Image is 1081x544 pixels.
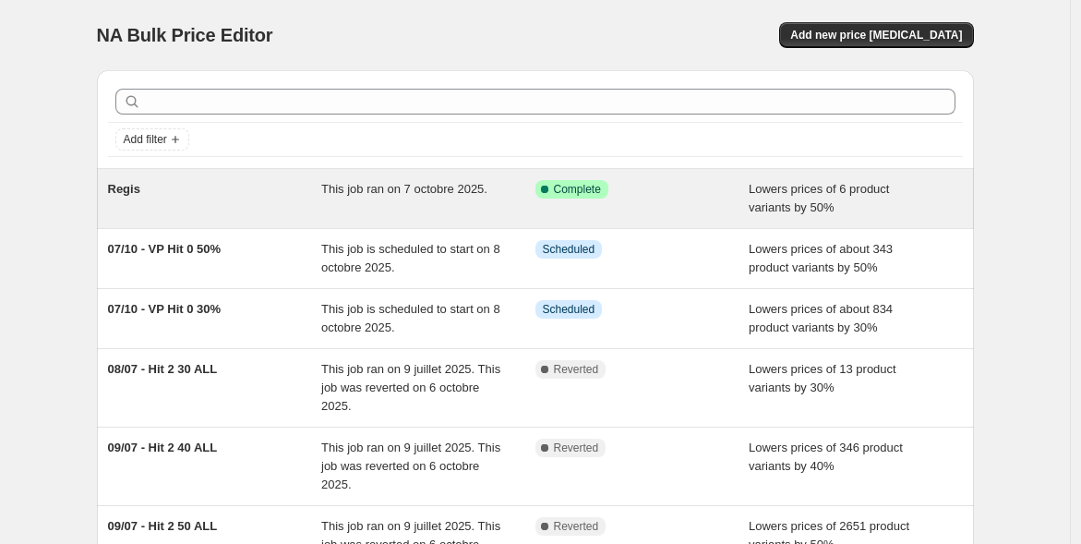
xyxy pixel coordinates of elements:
span: Lowers prices of 346 product variants by 40% [749,441,903,473]
span: Scheduled [543,302,595,317]
span: 07/10 - VP Hit 0 50% [108,242,222,256]
span: 07/10 - VP Hit 0 30% [108,302,222,316]
span: This job ran on 7 octobre 2025. [321,182,487,196]
span: Reverted [554,362,599,377]
button: Add new price [MEDICAL_DATA] [779,22,973,48]
span: This job is scheduled to start on 8 octobre 2025. [321,302,500,334]
span: Regis [108,182,140,196]
button: Add filter [115,128,189,151]
span: This job ran on 9 juillet 2025. This job was reverted on 6 octobre 2025. [321,441,500,491]
span: 09/07 - Hit 2 40 ALL [108,441,218,454]
span: 08/07 - Hit 2 30 ALL [108,362,218,376]
span: Scheduled [543,242,595,257]
span: Reverted [554,519,599,534]
span: This job ran on 9 juillet 2025. This job was reverted on 6 octobre 2025. [321,362,500,413]
span: This job is scheduled to start on 8 octobre 2025. [321,242,500,274]
span: NA Bulk Price Editor [97,25,273,45]
span: Lowers prices of 13 product variants by 30% [749,362,896,394]
span: Lowers prices of 6 product variants by 50% [749,182,889,214]
span: Lowers prices of about 834 product variants by 30% [749,302,893,334]
span: Complete [554,182,601,197]
span: Add filter [124,132,167,147]
span: Lowers prices of about 343 product variants by 50% [749,242,893,274]
span: Add new price [MEDICAL_DATA] [790,28,962,42]
span: Reverted [554,441,599,455]
span: 09/07 - Hit 2 50 ALL [108,519,218,533]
